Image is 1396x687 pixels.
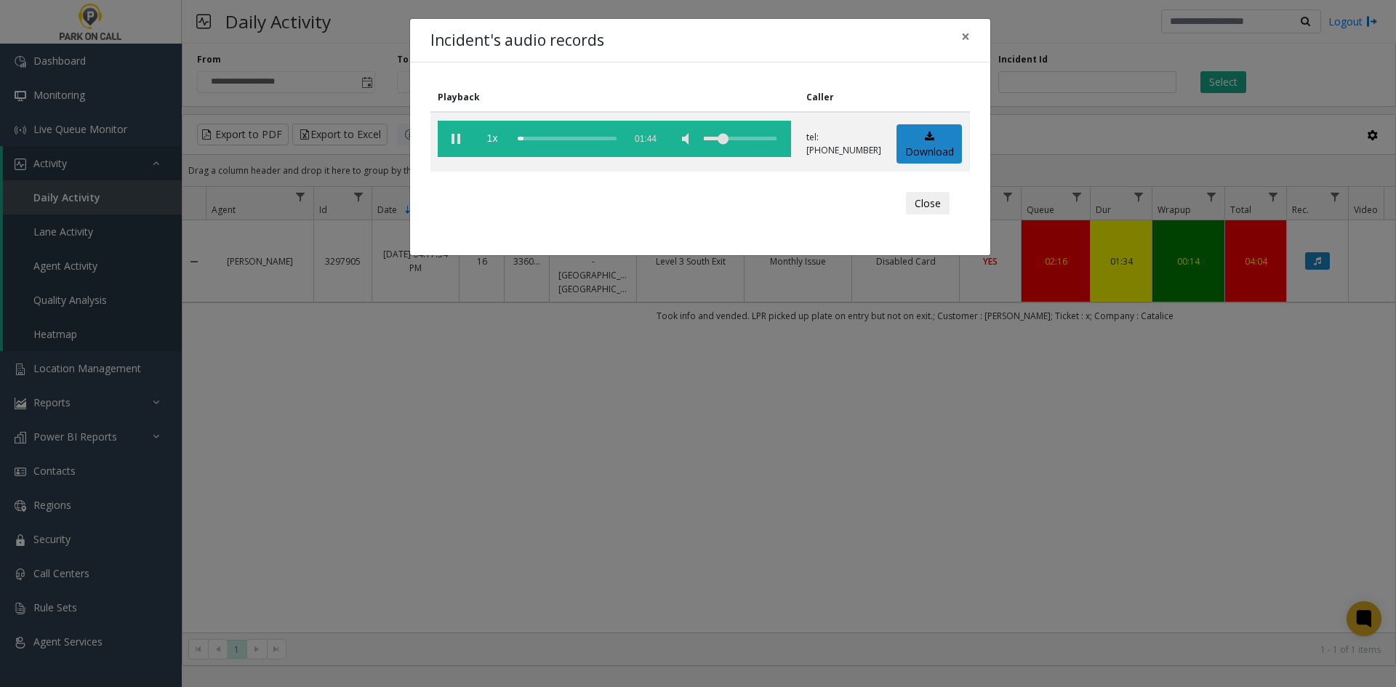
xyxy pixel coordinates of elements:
div: volume level [704,121,777,157]
th: Caller [799,83,889,112]
h4: Incident's audio records [430,29,604,52]
span: × [961,26,970,47]
div: scrub bar [518,121,617,157]
button: Close [951,19,980,55]
p: tel:[PHONE_NUMBER] [806,131,881,157]
a: Download [896,124,962,164]
button: Close [906,192,950,215]
span: playback speed button [474,121,510,157]
th: Playback [430,83,799,112]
